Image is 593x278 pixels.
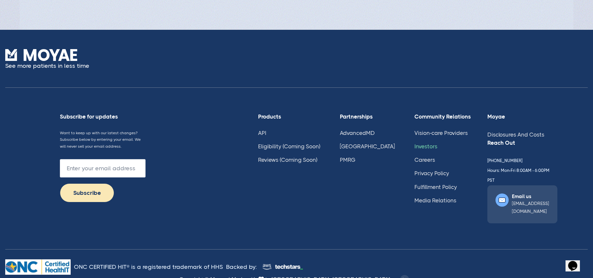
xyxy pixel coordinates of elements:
[60,159,146,177] input: Enter your email address
[5,61,89,71] p: See more patients in less time
[414,184,457,190] a: Fulfillment Policy
[414,143,437,150] a: Investors
[496,194,509,207] img: Email Icon - Saaslify X Webflow Template
[60,113,146,120] div: Subscribe for updates
[60,130,146,150] p: Want to keep up with our latest changes? Subscribe below by entering your email. We will never se...
[487,139,557,146] div: Reach Out
[340,143,395,150] a: [GEOGRAPHIC_DATA]
[340,157,355,163] a: PMRG
[414,170,449,176] a: Privacy Policy
[487,131,544,138] a: Disclosures And Costs
[60,183,114,202] input: Subscribe
[414,130,468,136] a: Vision-care Providers
[414,113,471,120] div: Community Relations
[512,194,549,199] div: Email us
[340,130,375,136] a: AdvancedMD
[340,113,398,120] div: Partnerships
[74,262,223,272] div: ONC CERTIFIED HIT® is a registered trademark of HHS
[258,130,266,136] a: API
[258,143,320,150] a: Eligibility (Coming Soon)
[414,157,435,163] a: Careers
[566,252,586,271] iframe: chat widget
[487,113,557,120] div: Moyae
[512,199,549,215] div: [EMAIL_ADDRESS][DOMAIN_NAME]
[258,113,323,120] div: Products
[60,159,146,202] form: Footer Newsletter Form
[414,197,456,204] a: Media Relations
[487,185,557,223] a: Email Icon - Saaslify X Webflow TemplateEmail us[EMAIL_ADDRESS][DOMAIN_NAME]
[5,49,89,71] a: See more patients in less time
[226,262,259,272] div: Backed by:
[258,157,317,163] a: Reviews (Coming Soon)
[487,156,557,185] div: [PHONE_NUMBER] Hours: Mon-Fri 8:00AM - 6:00PM PST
